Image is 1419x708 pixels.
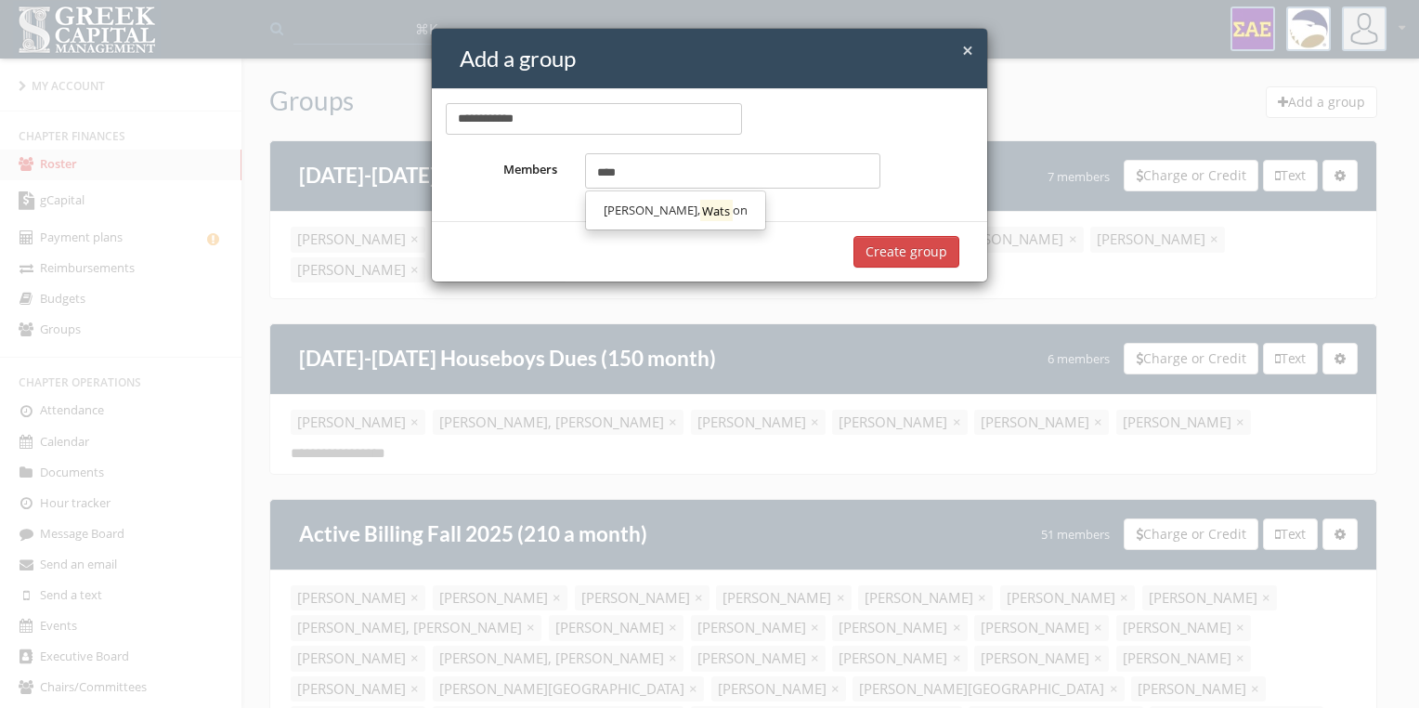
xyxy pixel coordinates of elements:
label: Members [432,154,571,178]
span: × [962,37,973,63]
mark: Wats [700,200,733,221]
h4: Add a group [460,43,973,74]
a: [PERSON_NAME],Watson [592,196,759,225]
span: on [733,202,748,218]
span: [PERSON_NAME], [604,202,700,218]
button: Create group [853,236,959,268]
